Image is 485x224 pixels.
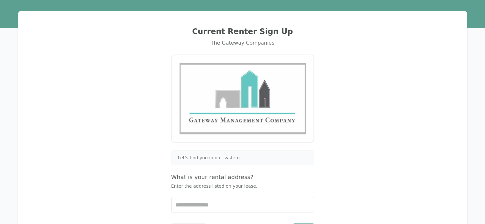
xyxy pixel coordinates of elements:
input: Start typing... [172,197,314,213]
h2: Current Renter Sign Up [26,26,459,37]
p: Enter the address listed on your lease. [171,183,314,189]
h4: What is your rental address? [171,173,314,182]
span: Let's find you in our system [178,155,240,161]
div: The Gateway Companies [26,39,459,47]
img: Gateway Management [180,63,306,134]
